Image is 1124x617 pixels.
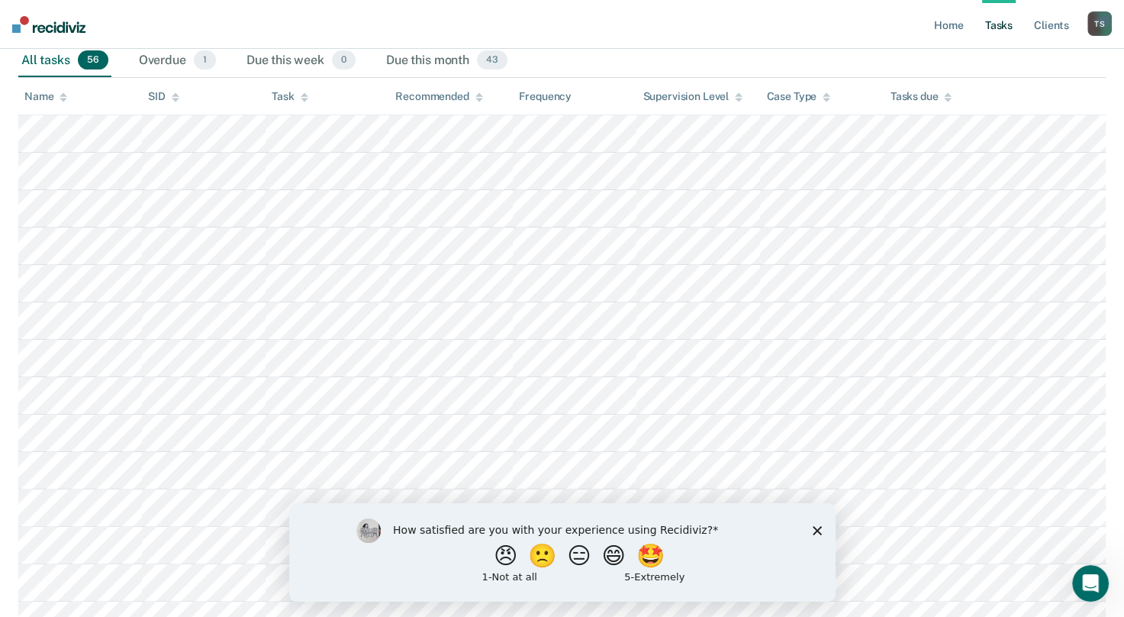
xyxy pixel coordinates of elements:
[519,90,572,103] div: Frequency
[477,50,507,70] span: 43
[194,50,216,70] span: 1
[136,44,219,78] div: Overdue1
[1087,11,1112,36] div: T S
[24,90,67,103] div: Name
[148,90,179,103] div: SID
[1087,11,1112,36] button: TS
[272,90,308,103] div: Task
[643,90,742,103] div: Supervision Level
[332,50,356,70] span: 0
[78,50,108,70] span: 56
[766,90,830,103] div: Case Type
[395,90,482,103] div: Recommended
[383,44,510,78] div: Due this month43
[1072,565,1109,602] iframe: Intercom live chat
[12,16,85,33] img: Recidiviz
[18,44,111,78] div: All tasks56
[243,44,359,78] div: Due this week0
[289,503,836,602] iframe: Survey by Kim from Recidiviz
[891,90,952,103] div: Tasks due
